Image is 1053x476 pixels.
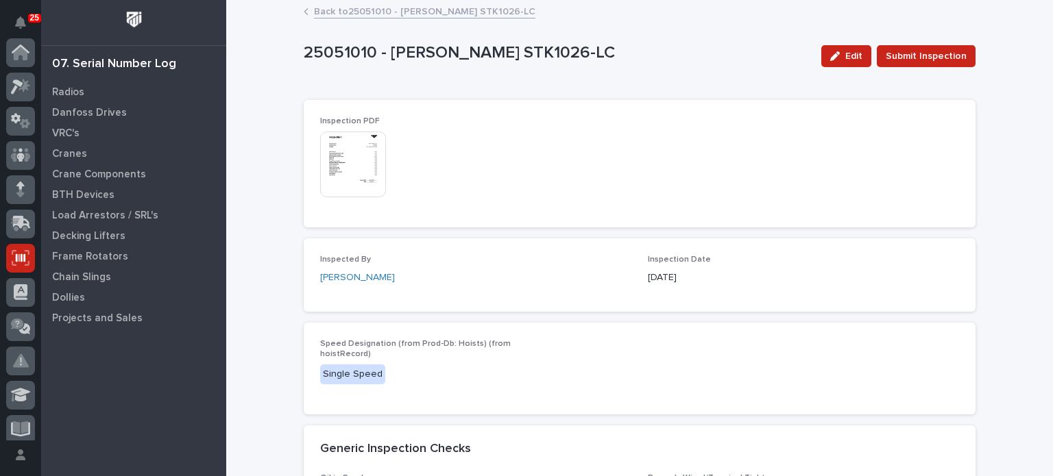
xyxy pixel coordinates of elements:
a: Frame Rotators [41,246,226,266]
a: Crane Components [41,164,226,184]
p: Load Arrestors / SRL's [52,210,158,222]
a: Chain Slings [41,266,226,287]
a: Radios [41,82,226,102]
div: Single Speed [320,364,385,384]
span: Inspection PDF [320,117,380,125]
span: Inspected By [320,255,371,264]
h2: Generic Inspection Checks [320,442,471,457]
p: 25 [30,13,39,23]
button: Submit Inspection [877,45,976,67]
p: Projects and Sales [52,312,143,325]
a: Cranes [41,143,226,164]
p: Frame Rotators [52,251,128,263]
div: Notifications25 [17,16,35,38]
a: Projects and Sales [41,308,226,328]
button: Notifications [6,8,35,37]
p: Decking Lifters [52,230,125,242]
button: Edit [821,45,871,67]
span: Speed Designation (from Prod-Db: Hoists) (from hoistRecord) [320,340,511,358]
a: Decking Lifters [41,225,226,246]
img: Workspace Logo [121,7,147,32]
span: Inspection Date [648,255,711,264]
a: Dollies [41,287,226,308]
a: [PERSON_NAME] [320,271,395,285]
p: Danfoss Drives [52,107,127,119]
p: 25051010 - [PERSON_NAME] STK1026-LC [304,43,810,63]
p: Cranes [52,148,87,160]
p: Chain Slings [52,271,111,284]
span: Submit Inspection [886,48,967,64]
a: Back to25051010 - [PERSON_NAME] STK1026-LC [314,3,535,18]
a: Danfoss Drives [41,102,226,123]
p: [DATE] [648,271,959,285]
p: Radios [52,86,84,99]
a: Load Arrestors / SRL's [41,205,226,225]
p: VRC's [52,127,80,140]
span: Edit [845,50,862,62]
p: Dollies [52,292,85,304]
a: BTH Devices [41,184,226,205]
p: BTH Devices [52,189,114,201]
a: VRC's [41,123,226,143]
p: Crane Components [52,168,146,181]
div: 07. Serial Number Log [52,57,176,72]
